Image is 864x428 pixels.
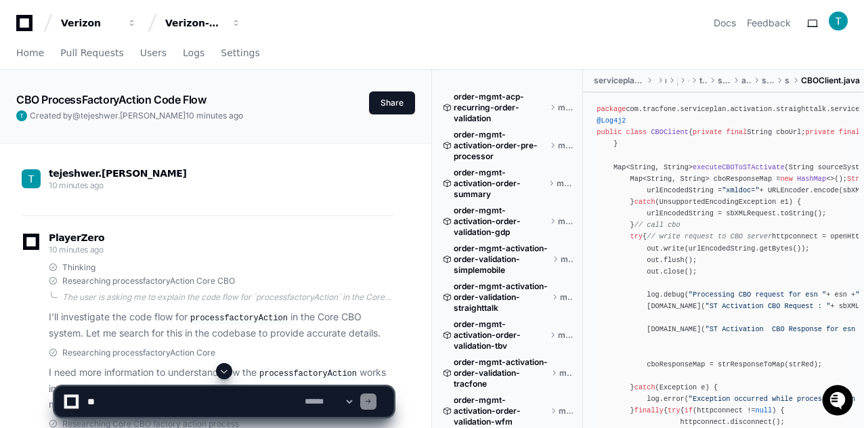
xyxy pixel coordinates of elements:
span: 10 minutes ago [186,110,243,121]
span: @Log4j2 [597,116,626,125]
a: Settings [221,38,259,69]
img: ACg8ocL-P3SnoSMinE6cJ4KuvimZdrZkjavFcOgZl8SznIp-YIbKyw=s96-c [22,169,41,188]
span: • [155,217,160,228]
span: straighttalk [762,75,774,86]
a: Docs [714,16,736,30]
span: @ [72,110,81,121]
span: master [560,292,573,303]
span: master [558,216,573,227]
p: I'll investigate the code flow for in the Core CBO system. Let me search for this in the codebase... [49,309,393,341]
iframe: Open customer support [821,383,857,420]
span: • [155,181,160,192]
button: Verizon [56,11,142,35]
div: Welcome [14,53,246,75]
div: Verizon-Clarify-Order-Management [165,16,223,30]
span: Settings [221,49,259,57]
img: ACg8ocL-P3SnoSMinE6cJ4KuvimZdrZkjavFcOgZl8SznIp-YIbKyw=s96-c [829,12,848,30]
span: order-mgmt-activation-order-validation-simplemobile [454,243,550,276]
span: master [558,102,573,113]
span: CBOClient [651,128,688,136]
span: [DATE] [163,181,190,192]
span: try [630,232,643,240]
div: The user is asking me to explain the code flow for `processfactoryAction` in the Core CBO system ... [62,292,393,303]
span: order-mgmt-activation-order-validation-straighttalk [454,281,549,314]
span: private [693,128,722,136]
span: Thinking [62,262,95,273]
div: We're available if you need us! [61,114,186,125]
span: executeCBOToSTActivate [693,163,785,171]
span: PlayerZero [49,234,104,242]
span: order-mgmt-activation-order-validation-tracfone [454,357,548,389]
span: CBOClient.java [801,75,860,86]
span: activation [741,75,751,86]
img: ACg8ocL-P3SnoSMinE6cJ4KuvimZdrZkjavFcOgZl8SznIp-YIbKyw=s96-c [16,110,27,121]
button: Verizon-Clarify-Order-Management [160,11,246,35]
span: tejeshwer.[PERSON_NAME] [81,110,186,121]
a: Powered byPylon [95,247,164,258]
span: // call cbo [634,221,681,229]
span: Tejeshwer [PERSON_NAME] [42,181,152,192]
img: 7521149027303_d2c55a7ec3fe4098c2f6_72.png [28,100,53,125]
span: Pylon [135,248,164,258]
span: Pull Requests [60,49,123,57]
a: Logs [183,38,204,69]
img: Tejeshwer Degala [14,168,35,190]
span: "Processing CBO request for esn " [689,291,826,299]
span: master [561,254,574,265]
span: serviceplan-activation-straighttalk [594,75,644,86]
span: Logs [183,49,204,57]
span: public [597,128,622,136]
code: processfactoryAction [188,312,290,324]
span: new [780,175,792,183]
span: master [557,178,573,189]
button: Share [369,91,415,114]
span: final [726,128,747,136]
button: See all [210,144,246,160]
span: main [665,75,666,86]
span: tracfone [699,75,707,86]
img: PlayerZero [14,13,41,40]
a: Users [140,38,167,69]
span: "ST Activation CBO Request : " [706,302,831,310]
span: java [677,75,678,86]
span: HashMap [797,175,826,183]
span: [DATE] [163,217,190,228]
span: Tejeshwer [PERSON_NAME] [42,217,152,228]
span: final [839,128,860,136]
span: "ST Activation CBO Response for esn " [706,325,864,333]
span: order-mgmt-activation-order-pre-processor [454,129,547,162]
img: Tejeshwer Degala [14,205,35,226]
span: order-mgmt-activation-order-validation-tbv [454,319,547,351]
span: Researching processfactoryAction Core [62,347,215,358]
button: Feedback [747,16,791,30]
app-text-character-animate: CBO ProcessFactoryAction Code Flow [16,93,206,106]
a: Pull Requests [60,38,123,69]
div: Start new chat [61,100,222,114]
span: com [688,75,689,86]
span: order-mgmt-activation-order-summary [454,167,546,200]
span: 10 minutes ago [49,180,104,190]
span: // write request to CBO server [647,232,772,240]
div: Past conversations [14,147,91,158]
span: master [558,140,573,151]
span: order-mgmt-acp-recurring-order-validation [454,91,547,124]
div: Verizon [61,16,119,30]
span: Users [140,49,167,57]
span: Home [16,49,44,57]
span: Created by [30,110,243,121]
a: Home [16,38,44,69]
span: class [626,128,647,136]
span: serviceplan [718,75,730,86]
span: Researching processfactoryAction Core CBO [62,276,235,286]
span: service [785,75,790,86]
span: order-mgmt-activation-order-validation-gdp [454,205,547,238]
span: master [558,330,573,341]
span: package [597,105,626,113]
span: "xmldoc=" [722,186,759,194]
span: catch [634,198,655,206]
img: 1736555170064-99ba0984-63c1-480f-8ee9-699278ef63ed [14,100,38,125]
span: private [805,128,834,136]
button: Start new chat [230,104,246,121]
span: 10 minutes ago [49,244,104,255]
